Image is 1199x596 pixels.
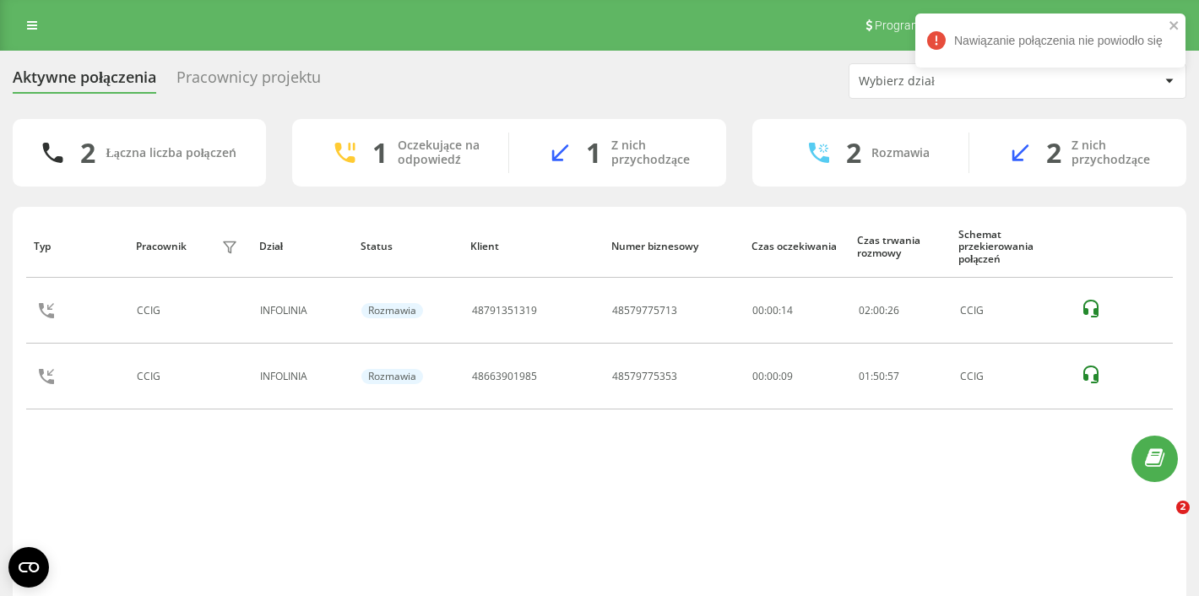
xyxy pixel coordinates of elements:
[34,241,119,252] div: Typ
[611,241,735,252] div: Numer biznesowy
[13,68,156,95] div: Aktywne połączenia
[372,137,388,169] div: 1
[260,371,343,382] div: INFOLINIA
[859,74,1061,89] div: Wybierz dział
[752,371,839,382] div: 00:00:09
[859,369,871,383] span: 01
[846,137,861,169] div: 2
[751,241,841,252] div: Czas oczekiwania
[8,547,49,588] button: Open CMP widget
[958,229,1063,265] div: Schemat przekierowania połączeń
[137,305,165,317] div: CCIG
[80,137,95,169] div: 2
[960,305,1062,317] div: CCIG
[1046,137,1061,169] div: 2
[612,371,677,382] div: 48579775353
[472,371,537,382] div: 48663901985
[873,303,885,317] span: 00
[586,137,601,169] div: 1
[857,235,942,259] div: Czas trwania rozmowy
[752,305,839,317] div: 00:00:14
[470,241,594,252] div: Klient
[1176,501,1190,514] span: 2
[859,371,899,382] div: : :
[361,241,454,252] div: Status
[612,305,677,317] div: 48579775713
[361,369,423,384] div: Rozmawia
[873,369,885,383] span: 50
[472,305,537,317] div: 48791351319
[871,146,930,160] div: Rozmawia
[176,68,321,95] div: Pracownicy projektu
[887,303,899,317] span: 26
[136,241,187,252] div: Pracownik
[137,371,165,382] div: CCIG
[960,371,1062,382] div: CCIG
[106,146,236,160] div: Łączna liczba połączeń
[887,369,899,383] span: 57
[1072,138,1161,167] div: Z nich przychodzące
[398,138,483,167] div: Oczekujące na odpowiedź
[1142,501,1182,541] iframe: Intercom live chat
[1169,19,1180,35] button: close
[260,305,343,317] div: INFOLINIA
[859,305,899,317] div: : :
[361,303,423,318] div: Rozmawia
[611,138,701,167] div: Z nich przychodzące
[259,241,345,252] div: Dział
[875,19,964,32] span: Program poleceń
[859,303,871,317] span: 02
[915,14,1185,68] div: Nawiązanie połączenia nie powiodło się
